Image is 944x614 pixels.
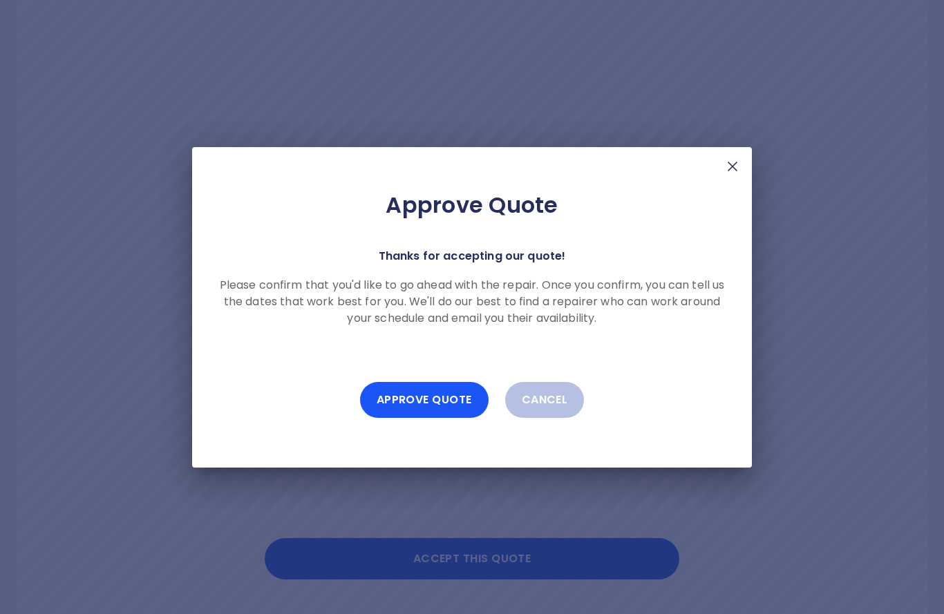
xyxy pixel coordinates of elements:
[360,382,489,418] button: Approve Quote
[379,247,566,266] p: Thanks for accepting our quote!
[724,158,741,175] img: X Mark
[214,191,730,219] h2: Approve Quote
[214,277,730,327] p: Please confirm that you'd like to go ahead with the repair. Once you confirm, you can tell us the...
[505,382,585,418] button: Cancel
